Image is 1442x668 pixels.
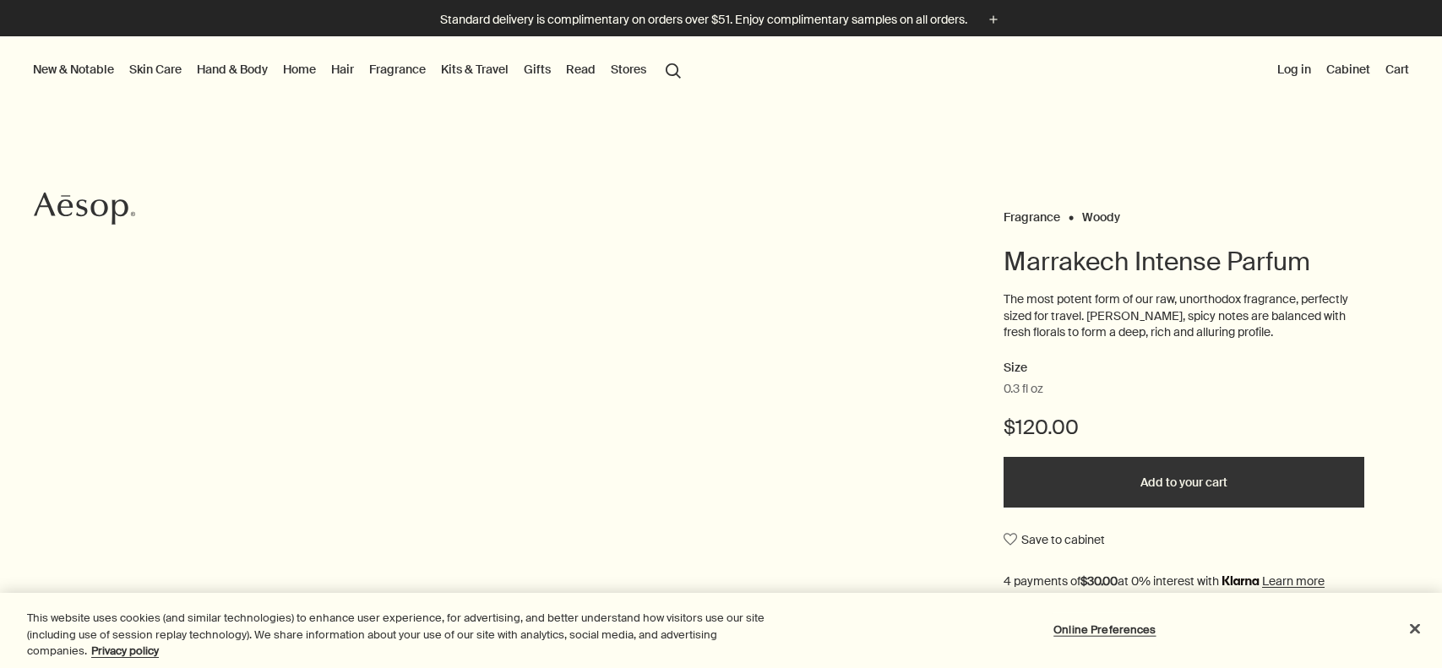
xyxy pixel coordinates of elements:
span: $120.00 [1004,414,1079,441]
a: Woody [1082,209,1120,217]
button: Online Preferences, Opens the preference center dialog [1052,612,1157,646]
a: Home [280,58,319,80]
p: Standard delivery is complimentary on orders over $51. Enjoy complimentary samples on all orders. [440,11,967,29]
a: Skin Care [126,58,185,80]
button: previous slide [660,498,697,535]
a: Aesop [30,187,139,234]
div: This website uses cookies (and similar technologies) to enhance user experience, for advertising,... [27,610,793,660]
a: More information about your privacy, opens in a new tab [91,644,159,658]
a: Kits & Travel [438,58,512,80]
button: New & Notable [30,58,117,80]
div: Marrakech Intense Parfum [481,497,961,535]
button: Add to your cart - $120.00 [1004,457,1364,508]
a: Fragrance [1004,209,1060,217]
a: Fragrance [366,58,429,80]
button: Standard delivery is complimentary on orders over $51. Enjoy complimentary samples on all orders. [440,10,1003,30]
span: 0.3 fl oz [1004,381,1043,398]
button: next slide [745,498,782,535]
button: Stores [607,58,650,80]
button: Save to cabinet [1004,524,1105,555]
button: Log in [1274,58,1314,80]
svg: Aesop [34,192,135,225]
a: Cabinet [1323,58,1374,80]
button: Cart [1382,58,1412,80]
a: Hair [328,58,357,80]
h1: Marrakech Intense Parfum [1004,245,1364,279]
a: Hand & Body [193,58,271,80]
nav: primary [30,36,688,104]
a: Gifts [520,58,554,80]
button: Close [1396,610,1434,647]
button: Open search [658,53,688,85]
h2: Size [1004,358,1364,378]
nav: supplementary [1274,36,1412,104]
p: The most potent form of our raw, unorthodox fragrance, perfectly sized for travel. [PERSON_NAME],... [1004,291,1364,341]
a: Read [563,58,599,80]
